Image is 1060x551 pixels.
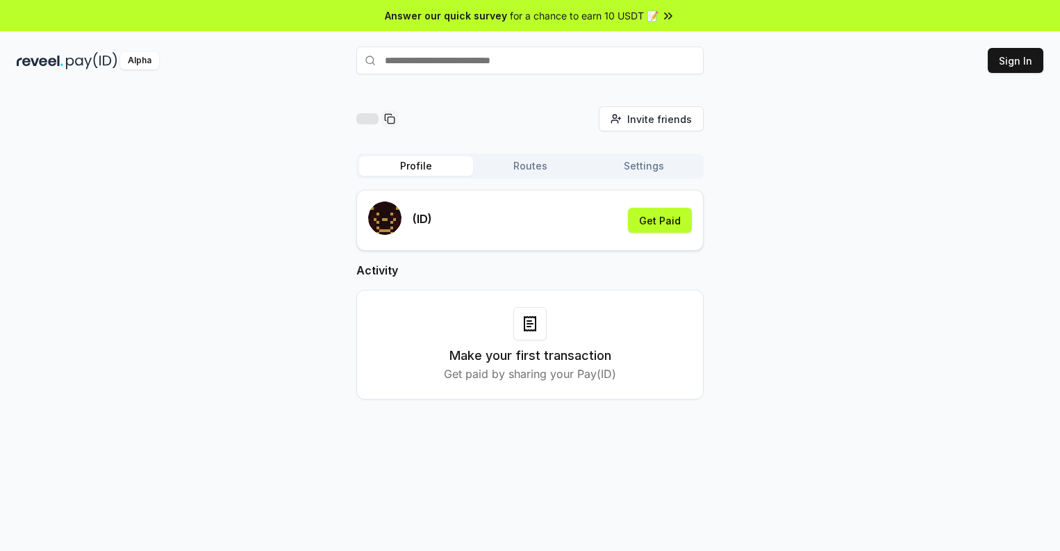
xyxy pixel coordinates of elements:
span: Invite friends [627,112,692,126]
img: pay_id [66,52,117,69]
span: Answer our quick survey [385,8,507,23]
p: (ID) [413,211,432,227]
span: for a chance to earn 10 USDT 📝 [510,8,659,23]
button: Get Paid [628,208,692,233]
div: Alpha [120,52,159,69]
h3: Make your first transaction [449,346,611,365]
button: Invite friends [599,106,704,131]
button: Routes [473,156,587,176]
button: Sign In [988,48,1043,73]
button: Profile [359,156,473,176]
h2: Activity [356,262,704,279]
button: Settings [587,156,701,176]
p: Get paid by sharing your Pay(ID) [444,365,616,382]
img: reveel_dark [17,52,63,69]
